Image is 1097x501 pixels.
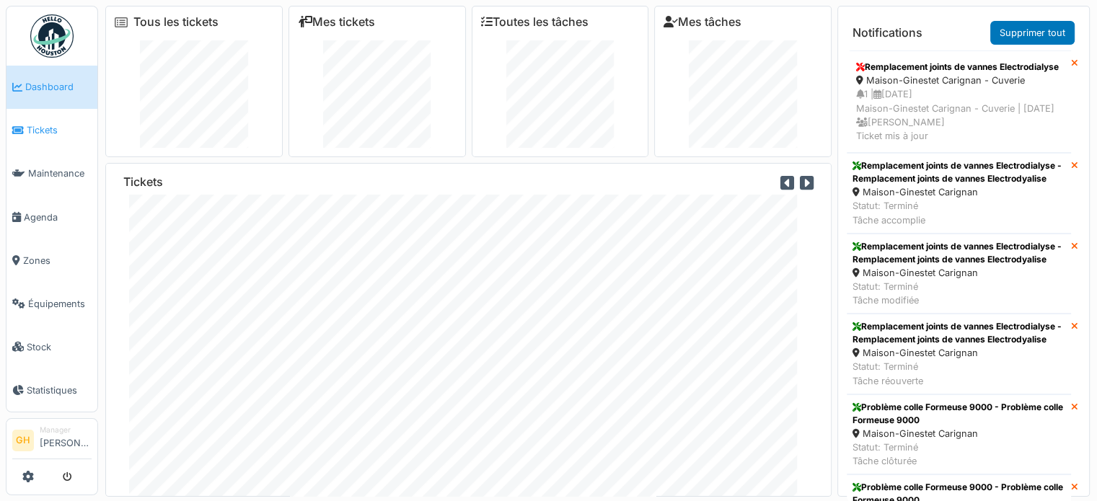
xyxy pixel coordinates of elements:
span: Statistiques [27,383,92,397]
div: Maison-Ginestet Carignan [853,185,1065,199]
a: Tous les tickets [133,15,219,29]
a: Toutes les tâches [481,15,589,29]
span: Tickets [27,123,92,137]
a: Mes tickets [298,15,375,29]
h6: Notifications [853,26,922,40]
a: Remplacement joints de vannes Electrodialyse - Remplacement joints de vannes Electrodyalise Maiso... [847,153,1071,234]
a: Remplacement joints de vannes Electrodialyse Maison-Ginestet Carignan - Cuverie 1 |[DATE]Maison-G... [847,50,1071,153]
div: Problème colle Formeuse 9000 - Problème colle Formeuse 9000 [853,401,1065,427]
div: Statut: Terminé Tâche réouverte [853,360,1065,387]
a: Tickets [6,109,97,152]
div: Statut: Terminé Tâche accomplie [853,199,1065,226]
a: Dashboard [6,66,97,109]
div: Remplacement joints de vannes Electrodialyse - Remplacement joints de vannes Electrodyalise [853,320,1065,346]
div: Maison-Ginestet Carignan [853,266,1065,280]
a: Remplacement joints de vannes Electrodialyse - Remplacement joints de vannes Electrodyalise Maiso... [847,234,1071,314]
a: Statistiques [6,368,97,412]
div: Remplacement joints de vannes Electrodialyse [856,61,1062,74]
a: Problème colle Formeuse 9000 - Problème colle Formeuse 9000 Maison-Ginestet Carignan Statut: Term... [847,394,1071,475]
div: 1 | [DATE] Maison-Ginestet Carignan - Cuverie | [DATE] [PERSON_NAME] Ticket mis à jour [856,87,1062,143]
span: Zones [23,254,92,267]
span: Stock [27,340,92,354]
a: Équipements [6,282,97,325]
div: Statut: Terminé Tâche clôturée [853,440,1065,468]
span: Maintenance [28,167,92,180]
img: Badge_color-CXgf-gQk.svg [30,14,74,58]
div: Statut: Terminé Tâche modifiée [853,280,1065,307]
span: Équipements [28,297,92,311]
a: Remplacement joints de vannes Electrodialyse - Remplacement joints de vannes Electrodyalise Maiso... [847,314,1071,394]
div: Maison-Ginestet Carignan [853,346,1065,360]
div: Maison-Ginestet Carignan [853,427,1065,440]
div: Remplacement joints de vannes Electrodialyse - Remplacement joints de vannes Electrodyalise [853,159,1065,185]
div: Remplacement joints de vannes Electrodialyse - Remplacement joints de vannes Electrodyalise [853,240,1065,266]
a: GH Manager[PERSON_NAME] [12,425,92,459]
a: Maintenance [6,152,97,195]
span: Dashboard [25,80,92,94]
div: Maison-Ginestet Carignan - Cuverie [856,74,1062,87]
a: Agenda [6,195,97,239]
span: Agenda [24,210,92,224]
a: Supprimer tout [990,21,1075,45]
a: Stock [6,325,97,368]
a: Zones [6,239,97,282]
a: Mes tâches [664,15,741,29]
h6: Tickets [123,175,163,189]
div: Manager [40,425,92,435]
li: [PERSON_NAME] [40,425,92,456]
li: GH [12,430,34,451]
